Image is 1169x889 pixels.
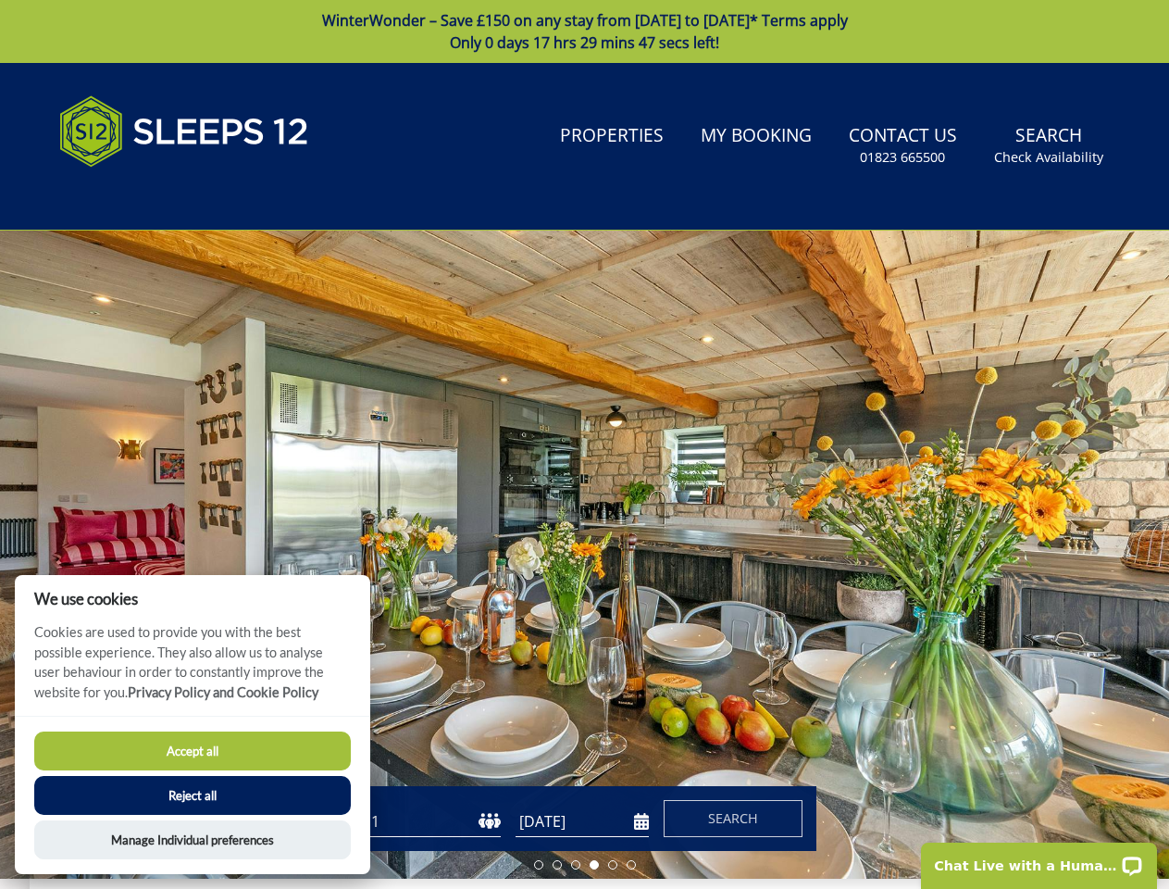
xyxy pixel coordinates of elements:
[15,622,370,716] p: Cookies are used to provide you with the best possible experience. They also allow us to analyse ...
[34,732,351,770] button: Accept all
[34,776,351,815] button: Reject all
[841,116,964,176] a: Contact Us01823 665500
[50,189,244,205] iframe: Customer reviews powered by Trustpilot
[708,809,758,827] span: Search
[860,148,945,167] small: 01823 665500
[987,116,1111,176] a: SearchCheck Availability
[994,148,1103,167] small: Check Availability
[909,831,1169,889] iframe: LiveChat chat widget
[516,807,649,837] input: Arrival Date
[128,684,318,700] a: Privacy Policy and Cookie Policy
[34,820,351,859] button: Manage Individual preferences
[553,116,671,157] a: Properties
[664,800,802,837] button: Search
[15,590,370,607] h2: We use cookies
[450,32,719,53] span: Only 0 days 17 hrs 29 mins 47 secs left!
[59,85,309,178] img: Sleeps 12
[693,116,819,157] a: My Booking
